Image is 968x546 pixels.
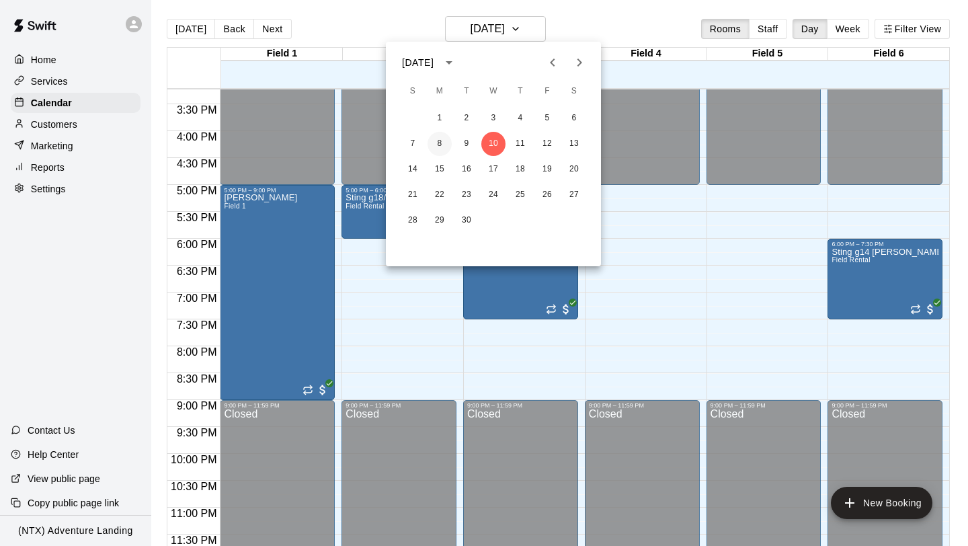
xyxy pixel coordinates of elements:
button: Previous month [539,49,566,76]
button: 25 [508,183,532,207]
span: Saturday [562,78,586,105]
button: 11 [508,132,532,156]
button: 14 [401,157,425,182]
button: 9 [454,132,479,156]
button: 6 [562,106,586,130]
button: 19 [535,157,559,182]
button: 24 [481,183,506,207]
button: 21 [401,183,425,207]
button: 29 [428,208,452,233]
button: 16 [454,157,479,182]
button: Next month [566,49,593,76]
button: 27 [562,183,586,207]
span: Wednesday [481,78,506,105]
button: 28 [401,208,425,233]
button: 10 [481,132,506,156]
button: 26 [535,183,559,207]
button: 30 [454,208,479,233]
button: 7 [401,132,425,156]
button: 3 [481,106,506,130]
span: Friday [535,78,559,105]
button: 17 [481,157,506,182]
button: 13 [562,132,586,156]
button: 15 [428,157,452,182]
span: Sunday [401,78,425,105]
button: 2 [454,106,479,130]
span: Monday [428,78,452,105]
span: Tuesday [454,78,479,105]
div: [DATE] [402,56,434,70]
button: 5 [535,106,559,130]
span: Thursday [508,78,532,105]
button: 1 [428,106,452,130]
button: 12 [535,132,559,156]
button: 8 [428,132,452,156]
button: 22 [428,183,452,207]
button: 18 [508,157,532,182]
button: 23 [454,183,479,207]
button: 20 [562,157,586,182]
button: calendar view is open, switch to year view [438,51,460,74]
button: 4 [508,106,532,130]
